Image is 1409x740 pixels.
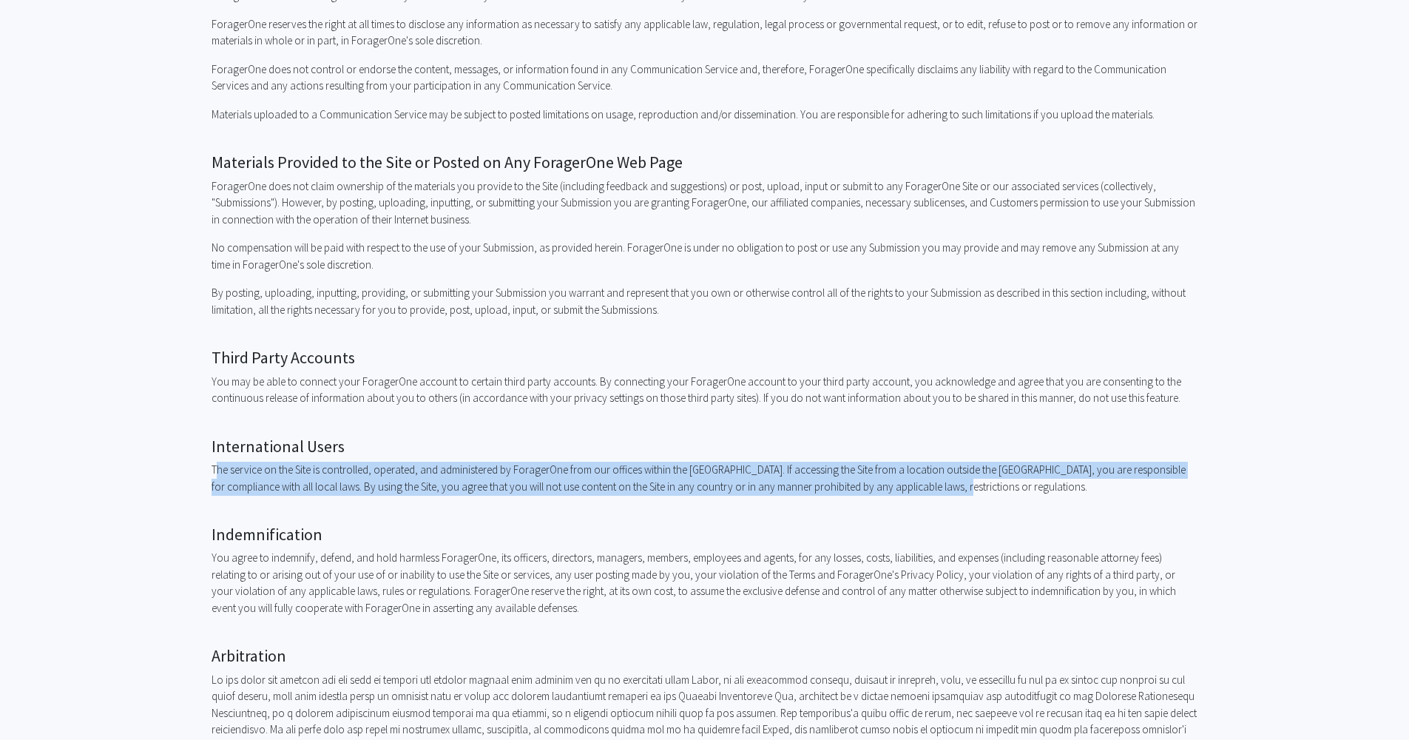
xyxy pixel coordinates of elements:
[212,462,1198,495] p: The service on the Site is controlled, operated, and administered by ForagerOne from our offices ...
[212,437,1198,456] h2: International Users
[212,646,1198,665] h2: Arbitration
[11,673,63,729] iframe: Chat
[212,374,1198,407] p: You may be able to connect your ForagerOne account to certain third party accounts. By connecting...
[212,240,1198,273] p: No compensation will be paid with respect to the use of your Submission, as provided herein. Fora...
[212,152,1198,172] h2: Materials Provided to the Site or Posted on Any ForagerOne Web Page
[212,178,1198,229] p: ForagerOne does not claim ownership of the materials you provide to the Site (including feedback ...
[212,61,1198,95] p: ForagerOne does not control or endorse the content, messages, or information found in any Communi...
[212,550,1198,616] p: You agree to indemnify, defend, and hold harmless ForagerOne, its officers, directors, managers, ...
[212,525,1198,544] h2: Indemnification
[212,285,1198,318] p: By posting, uploading, inputting, providing, or submitting your Submission you warrant and repres...
[212,348,1198,367] h2: Third Party Accounts
[212,107,1198,124] p: Materials uploaded to a Communication Service may be subject to posted limitations on usage, repr...
[212,16,1198,50] p: ForagerOne reserves the right at all times to disclose any information as necessary to satisfy an...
